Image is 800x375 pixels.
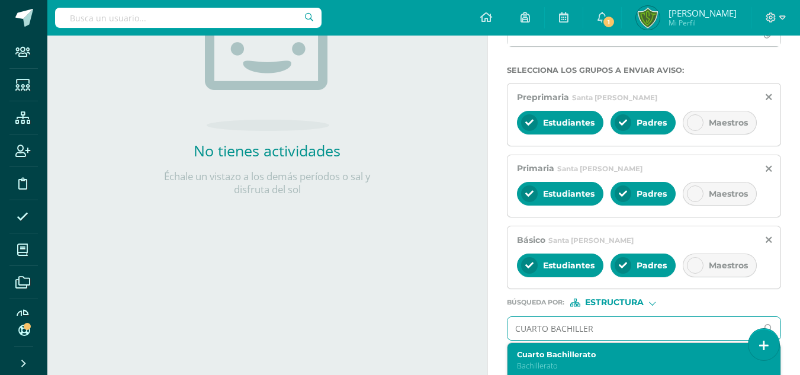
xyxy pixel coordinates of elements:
[585,299,644,306] span: Estructura
[543,117,595,128] span: Estudiantes
[517,361,761,371] p: Bachillerato
[149,170,385,196] p: Échale un vistazo a los demás períodos o sal y disfruta del sol
[517,163,554,174] span: Primaria
[507,317,757,340] input: Ej. Primero primaria
[602,15,615,28] span: 1
[149,140,385,161] h2: No tienes actividades
[572,93,657,102] span: Santa [PERSON_NAME]
[55,8,322,28] input: Busca un usuario...
[557,164,642,173] span: Santa [PERSON_NAME]
[709,260,748,271] span: Maestros
[517,350,761,359] label: Cuarto Bachillerato
[507,66,781,75] label: Selecciona los grupos a enviar aviso :
[543,260,595,271] span: Estudiantes
[507,299,564,306] span: Búsqueda por :
[637,260,667,271] span: Padres
[543,188,595,199] span: Estudiantes
[709,188,748,199] span: Maestros
[709,117,748,128] span: Maestros
[669,7,737,19] span: [PERSON_NAME]
[517,235,545,245] span: Básico
[548,236,634,245] span: Santa [PERSON_NAME]
[669,18,737,28] span: Mi Perfil
[637,117,667,128] span: Padres
[570,299,659,307] div: [object Object]
[636,6,660,30] img: a027cb2715fc0bed0e3d53f9a5f0b33d.png
[637,188,667,199] span: Padres
[517,92,569,102] span: Preprimaria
